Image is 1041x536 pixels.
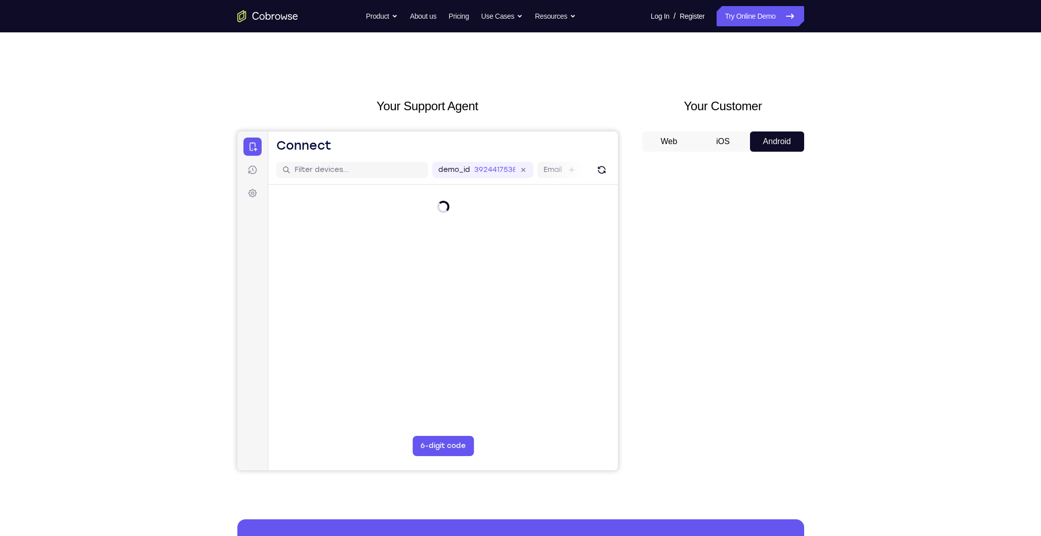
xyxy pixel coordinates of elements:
[651,6,670,26] a: Log In
[481,6,523,26] button: Use Cases
[750,131,804,152] button: Android
[237,131,618,470] iframe: Agent
[674,10,676,22] span: /
[696,131,750,152] button: iOS
[366,6,398,26] button: Product
[642,131,696,152] button: Web
[237,10,298,22] a: Go to the home page
[535,6,576,26] button: Resources
[680,6,704,26] a: Register
[448,6,469,26] a: Pricing
[410,6,436,26] a: About us
[642,97,804,115] h2: Your Customer
[237,97,618,115] h2: Your Support Agent
[717,6,804,26] a: Try Online Demo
